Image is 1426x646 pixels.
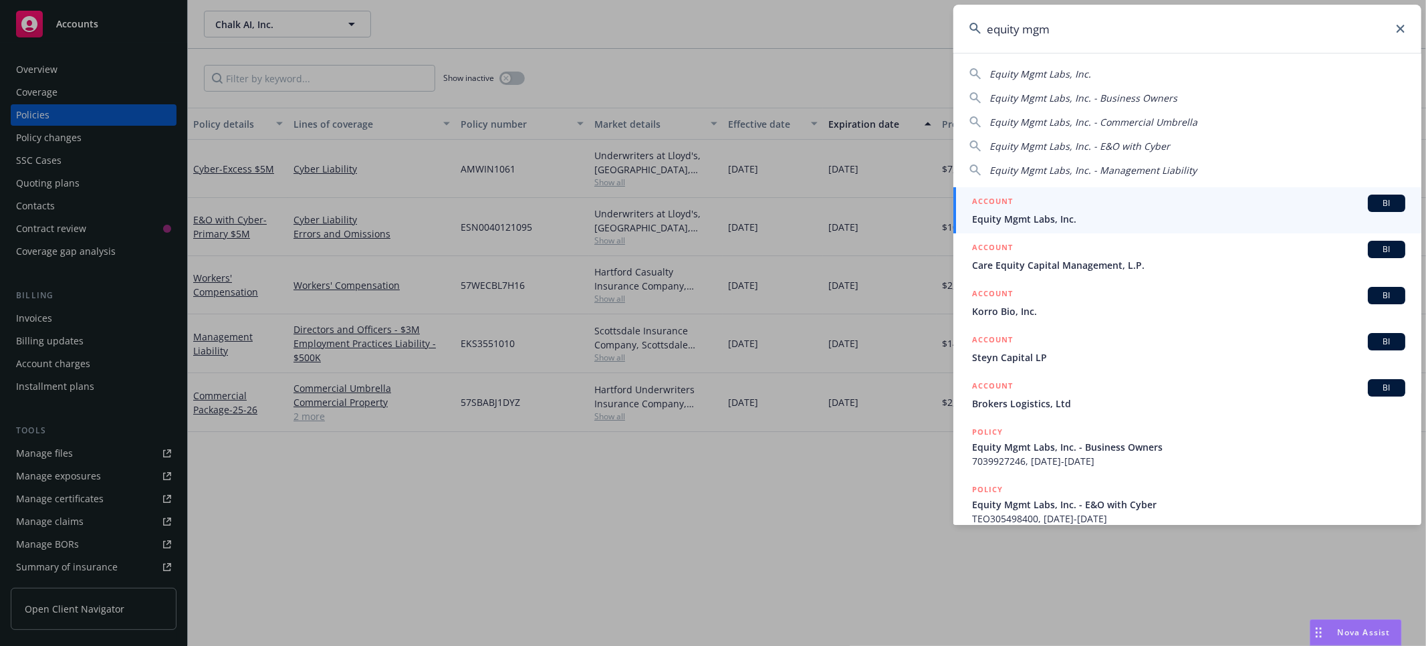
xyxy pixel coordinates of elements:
span: BI [1373,197,1400,209]
a: POLICYEquity Mgmt Labs, Inc. - Business Owners7039927246, [DATE]-[DATE] [953,418,1421,475]
button: Nova Assist [1310,619,1402,646]
span: BI [1373,336,1400,348]
span: Nova Assist [1338,627,1391,638]
span: BI [1373,243,1400,255]
span: Equity Mgmt Labs, Inc. - E&O with Cyber [989,140,1170,152]
input: Search... [953,5,1421,53]
span: Equity Mgmt Labs, Inc. [972,212,1405,226]
span: Equity Mgmt Labs, Inc. - Business Owners [989,92,1177,104]
span: Equity Mgmt Labs, Inc. - Commercial Umbrella [989,116,1197,128]
span: 7039927246, [DATE]-[DATE] [972,454,1405,468]
h5: POLICY [972,483,1003,496]
h5: ACCOUNT [972,287,1013,303]
h5: ACCOUNT [972,379,1013,395]
span: Equity Mgmt Labs, Inc. [989,68,1091,80]
h5: ACCOUNT [972,195,1013,211]
a: ACCOUNTBIBrokers Logistics, Ltd [953,372,1421,418]
span: Equity Mgmt Labs, Inc. - E&O with Cyber [972,498,1405,512]
span: Brokers Logistics, Ltd [972,397,1405,411]
span: Steyn Capital LP [972,350,1405,364]
span: Equity Mgmt Labs, Inc. - Management Liability [989,164,1197,177]
h5: ACCOUNT [972,241,1013,257]
span: Equity Mgmt Labs, Inc. - Business Owners [972,440,1405,454]
span: Korro Bio, Inc. [972,304,1405,318]
a: ACCOUNTBIEquity Mgmt Labs, Inc. [953,187,1421,233]
a: POLICYEquity Mgmt Labs, Inc. - E&O with CyberTEO305498400, [DATE]-[DATE] [953,475,1421,533]
span: BI [1373,290,1400,302]
span: TEO305498400, [DATE]-[DATE] [972,512,1405,526]
a: ACCOUNTBISteyn Capital LP [953,326,1421,372]
a: ACCOUNTBICare Equity Capital Management, L.P. [953,233,1421,280]
span: BI [1373,382,1400,394]
h5: ACCOUNT [972,333,1013,349]
span: Care Equity Capital Management, L.P. [972,258,1405,272]
h5: POLICY [972,425,1003,439]
a: ACCOUNTBIKorro Bio, Inc. [953,280,1421,326]
div: Drag to move [1310,620,1327,645]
